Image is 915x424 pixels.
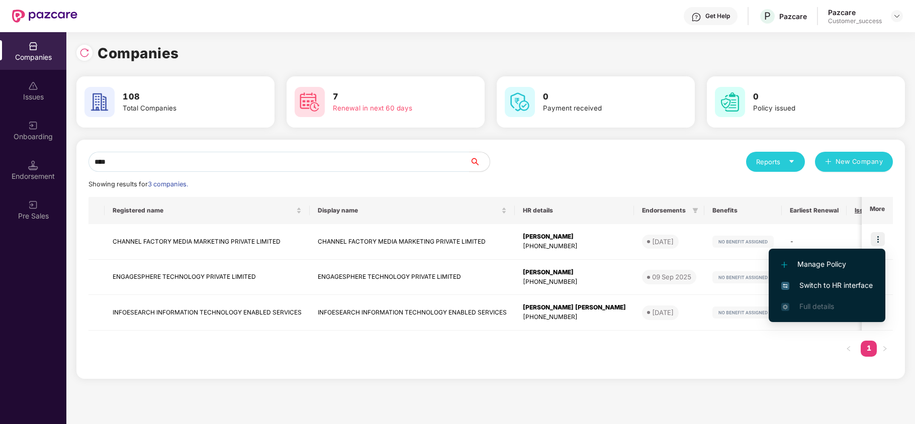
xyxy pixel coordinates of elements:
[692,207,698,214] span: filter
[523,268,626,277] div: [PERSON_NAME]
[704,197,782,224] th: Benefits
[836,157,883,167] span: New Company
[652,272,691,282] div: 09 Sep 2025
[28,121,38,131] img: svg+xml;base64,PHN2ZyB3aWR0aD0iMjAiIGhlaWdodD0iMjAiIHZpZXdCb3g9IjAgMCAyMCAyMCIgZmlsbD0ibm9uZSIgeG...
[862,197,893,224] th: More
[877,341,893,357] li: Next Page
[310,224,515,260] td: CHANNEL FACTORY MEDIA MARKETING PRIVATE LIMITED
[88,180,188,188] span: Showing results for
[310,260,515,295] td: ENGAGESPHERE TECHNOLOGY PRIVATE LIMITED
[690,204,700,217] span: filter
[861,341,877,356] a: 1
[113,206,294,215] span: Registered name
[84,87,115,117] img: svg+xml;base64,PHN2ZyB4bWxucz0iaHR0cDovL3d3dy53My5vcmcvMjAwMC9zdmciIHdpZHRoPSI2MCIgaGVpZ2h0PSI2MC...
[148,180,188,188] span: 3 companies.
[523,312,626,322] div: [PHONE_NUMBER]
[105,295,310,331] td: INFOESEARCH INFORMATION TECHNOLOGY ENABLED SERVICES
[871,232,885,246] img: icon
[788,158,795,165] span: caret-down
[799,302,834,310] span: Full details
[861,341,877,357] li: 1
[98,42,179,64] h1: Companies
[652,237,674,247] div: [DATE]
[828,8,882,17] div: Pazcare
[28,160,38,170] img: svg+xml;base64,PHN2ZyB3aWR0aD0iMTQuNSIgaGVpZ2h0PSIxNC41IiB2aWV3Qm94PSIwIDAgMTYgMTYiIGZpbGw9Im5vbm...
[828,17,882,25] div: Customer_success
[105,224,310,260] td: CHANNEL FACTORY MEDIA MARKETING PRIVATE LIMITED
[505,87,535,117] img: svg+xml;base64,PHN2ZyB4bWxucz0iaHR0cDovL3d3dy53My5vcmcvMjAwMC9zdmciIHdpZHRoPSI2MCIgaGVpZ2h0PSI2MC...
[333,90,451,103] h3: 7
[847,197,890,224] th: Issues
[782,197,847,224] th: Earliest Renewal
[841,341,857,357] li: Previous Page
[642,206,688,215] span: Endorsements
[712,236,774,248] img: svg+xml;base64,PHN2ZyB4bWxucz0iaHR0cDovL3d3dy53My5vcmcvMjAwMC9zdmciIHdpZHRoPSIxMjIiIGhlaWdodD0iMj...
[543,103,662,114] div: Payment received
[855,206,874,215] span: Issues
[877,341,893,357] button: right
[753,90,872,103] h3: 0
[105,260,310,295] td: ENGAGESPHERE TECHNOLOGY PRIVATE LIMITED
[691,12,701,22] img: svg+xml;base64,PHN2ZyBpZD0iSGVscC0zMngzMiIgeG1sbnM9Imh0dHA6Ly93d3cudzMub3JnLzIwMDAvc3ZnIiB3aWR0aD...
[543,90,662,103] h3: 0
[523,303,626,312] div: [PERSON_NAME] [PERSON_NAME]
[523,242,626,251] div: [PHONE_NUMBER]
[712,306,774,319] img: svg+xml;base64,PHN2ZyB4bWxucz0iaHR0cDovL3d3dy53My5vcmcvMjAwMC9zdmciIHdpZHRoPSIxMjIiIGhlaWdodD0iMj...
[781,262,787,268] img: svg+xml;base64,PHN2ZyB4bWxucz0iaHR0cDovL3d3dy53My5vcmcvMjAwMC9zdmciIHdpZHRoPSIxMi4yMDEiIGhlaWdodD...
[469,158,490,166] span: search
[893,12,901,20] img: svg+xml;base64,PHN2ZyBpZD0iRHJvcGRvd24tMzJ4MzIiIHhtbG5zPSJodHRwOi8vd3d3LnczLm9yZy8yMDAwL3N2ZyIgd2...
[310,197,515,224] th: Display name
[28,41,38,51] img: svg+xml;base64,PHN2ZyBpZD0iQ29tcGFuaWVzIiB4bWxucz0iaHR0cDovL3d3dy53My5vcmcvMjAwMC9zdmciIHdpZHRoPS...
[712,271,774,283] img: svg+xml;base64,PHN2ZyB4bWxucz0iaHR0cDovL3d3dy53My5vcmcvMjAwMC9zdmciIHdpZHRoPSIxMjIiIGhlaWdodD0iMj...
[782,224,847,260] td: -
[523,277,626,287] div: [PHONE_NUMBER]
[756,157,795,167] div: Reports
[28,200,38,210] img: svg+xml;base64,PHN2ZyB3aWR0aD0iMjAiIGhlaWdodD0iMjAiIHZpZXdCb3g9IjAgMCAyMCAyMCIgZmlsbD0ibm9uZSIgeG...
[846,346,852,352] span: left
[779,12,807,21] div: Pazcare
[515,197,634,224] th: HR details
[855,237,882,247] div: 0
[295,87,325,117] img: svg+xml;base64,PHN2ZyB4bWxucz0iaHR0cDovL3d3dy53My5vcmcvMjAwMC9zdmciIHdpZHRoPSI2MCIgaGVpZ2h0PSI2MC...
[781,282,789,290] img: svg+xml;base64,PHN2ZyB4bWxucz0iaHR0cDovL3d3dy53My5vcmcvMjAwMC9zdmciIHdpZHRoPSIxNiIgaGVpZ2h0PSIxNi...
[764,10,771,22] span: P
[781,303,789,311] img: svg+xml;base64,PHN2ZyB4bWxucz0iaHR0cDovL3d3dy53My5vcmcvMjAwMC9zdmciIHdpZHRoPSIxNi4zNjMiIGhlaWdodD...
[781,259,873,270] span: Manage Policy
[12,10,77,23] img: New Pazcare Logo
[28,81,38,91] img: svg+xml;base64,PHN2ZyBpZD0iSXNzdWVzX2Rpc2FibGVkIiB4bWxucz0iaHR0cDovL3d3dy53My5vcmcvMjAwMC9zdmciIH...
[123,103,241,114] div: Total Companies
[882,346,888,352] span: right
[753,103,872,114] div: Policy issued
[715,87,745,117] img: svg+xml;base64,PHN2ZyB4bWxucz0iaHR0cDovL3d3dy53My5vcmcvMjAwMC9zdmciIHdpZHRoPSI2MCIgaGVpZ2h0PSI2MC...
[123,90,241,103] h3: 108
[841,341,857,357] button: left
[105,197,310,224] th: Registered name
[310,295,515,331] td: INFOESEARCH INFORMATION TECHNOLOGY ENABLED SERVICES
[469,152,490,172] button: search
[523,232,626,242] div: [PERSON_NAME]
[815,152,893,172] button: plusNew Company
[652,307,674,317] div: [DATE]
[333,103,451,114] div: Renewal in next 60 days
[705,12,730,20] div: Get Help
[79,48,89,58] img: svg+xml;base64,PHN2ZyBpZD0iUmVsb2FkLTMyeDMyIiB4bWxucz0iaHR0cDovL3d3dy53My5vcmcvMjAwMC9zdmciIHdpZH...
[825,158,832,166] span: plus
[781,280,873,291] span: Switch to HR interface
[318,206,499,215] span: Display name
